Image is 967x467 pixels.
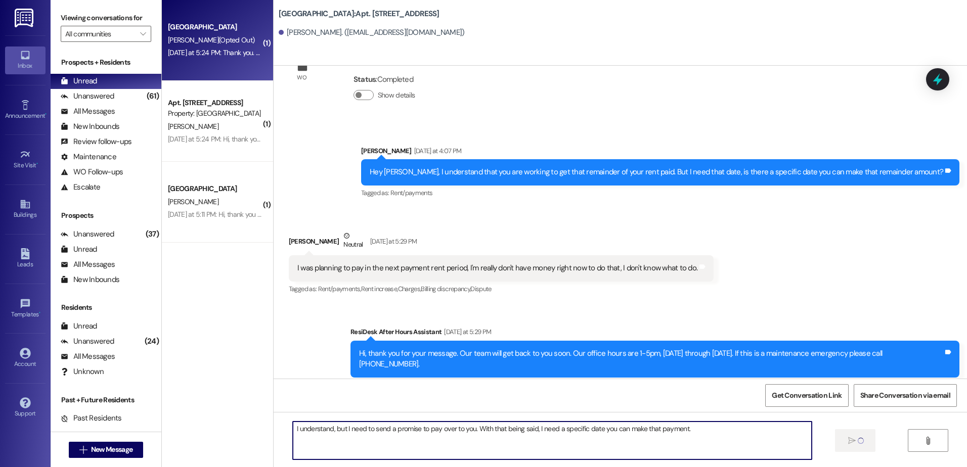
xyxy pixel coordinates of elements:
[61,182,100,193] div: Escalate
[142,334,161,349] div: (24)
[79,446,87,454] i: 
[168,108,261,119] div: Property: [GEOGRAPHIC_DATA]
[772,390,842,401] span: Get Conversation Link
[61,321,97,332] div: Unread
[144,88,161,104] div: (61)
[421,285,470,293] span: Billing discrepancy ,
[5,196,46,223] a: Buildings
[61,136,131,147] div: Review follow-ups
[5,245,46,272] a: Leads
[61,229,114,240] div: Unanswered
[368,236,417,247] div: [DATE] at 5:29 PM
[61,336,114,347] div: Unanswered
[289,230,714,255] div: [PERSON_NAME]
[279,27,465,38] div: [PERSON_NAME]. ([EMAIL_ADDRESS][DOMAIN_NAME])
[61,121,119,132] div: New Inbounds
[69,442,144,458] button: New Message
[51,395,161,405] div: Past + Future Residents
[61,91,114,102] div: Unanswered
[140,30,146,38] i: 
[5,295,46,322] a: Templates •
[61,106,115,117] div: All Messages
[297,72,306,83] div: WO
[350,326,959,341] div: ResiDesk After Hours Assistant
[370,167,943,177] div: Hey [PERSON_NAME], I understand that you are working to get that remainder of your rent paid. But...
[341,230,365,252] div: Neutral
[91,444,133,455] span: New Message
[297,263,697,273] div: I was planning to pay in the next payment rent period, I'm really don't have money right now to d...
[318,285,361,293] span: Rent/payments ,
[168,183,261,194] div: [GEOGRAPHIC_DATA]
[398,285,421,293] span: Charges ,
[168,122,218,131] span: [PERSON_NAME]
[442,326,491,337] div: [DATE] at 5:29 PM
[5,345,46,372] a: Account
[5,46,46,74] a: Inbox
[168,22,261,32] div: [GEOGRAPHIC_DATA]
[168,134,762,144] div: [DATE] at 5:24 PM: Hi, thank you for your message. Our team will get back to you soon. Our office...
[860,390,950,401] span: Share Conversation via email
[61,413,122,424] div: Past Residents
[61,76,97,86] div: Unread
[279,9,439,19] b: [GEOGRAPHIC_DATA]: Apt. [STREET_ADDRESS]
[378,90,415,101] label: Show details
[412,146,462,156] div: [DATE] at 4:07 PM
[5,146,46,173] a: Site Visit •
[361,185,959,200] div: Tagged as:
[5,394,46,422] a: Support
[61,274,119,285] div: New Inbounds
[61,244,97,255] div: Unread
[39,309,40,316] span: •
[765,384,848,407] button: Get Conversation Link
[359,348,943,370] div: Hi, thank you for your message. Our team will get back to you soon. Our office hours are 1-5pm, [...
[361,146,959,160] div: [PERSON_NAME]
[65,26,135,42] input: All communities
[36,160,38,167] span: •
[15,9,35,27] img: ResiDesk Logo
[289,282,714,296] div: Tagged as:
[143,226,161,242] div: (37)
[61,152,116,162] div: Maintenance
[45,111,47,118] span: •
[924,437,932,445] i: 
[168,197,218,206] span: [PERSON_NAME]
[51,57,161,68] div: Prospects + Residents
[61,259,115,270] div: All Messages
[390,189,433,197] span: Rent/payments
[168,35,254,44] span: [PERSON_NAME] (Opted Out)
[354,74,376,84] b: Status
[168,98,261,108] div: Apt. [STREET_ADDRESS]
[168,210,758,219] div: [DATE] at 5:11 PM: Hi, thank you for your message. Our team will get back to you soon. Our office...
[350,378,959,392] div: Tagged as:
[848,437,856,445] i: 
[354,72,419,87] div: : Completed
[61,10,151,26] label: Viewing conversations for
[854,384,957,407] button: Share Conversation via email
[51,210,161,221] div: Prospects
[61,167,123,177] div: WO Follow-ups
[470,285,491,293] span: Dispute
[61,366,104,377] div: Unknown
[51,302,161,313] div: Residents
[168,48,675,57] div: [DATE] at 5:24 PM: Thank you. You will no longer receive texts from this thread. Please reply wit...
[293,422,812,459] textarea: I understand, but I need to send a promise to pay over to you. With that being said, I need a spe...
[61,351,115,362] div: All Messages
[361,285,398,293] span: Rent increase ,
